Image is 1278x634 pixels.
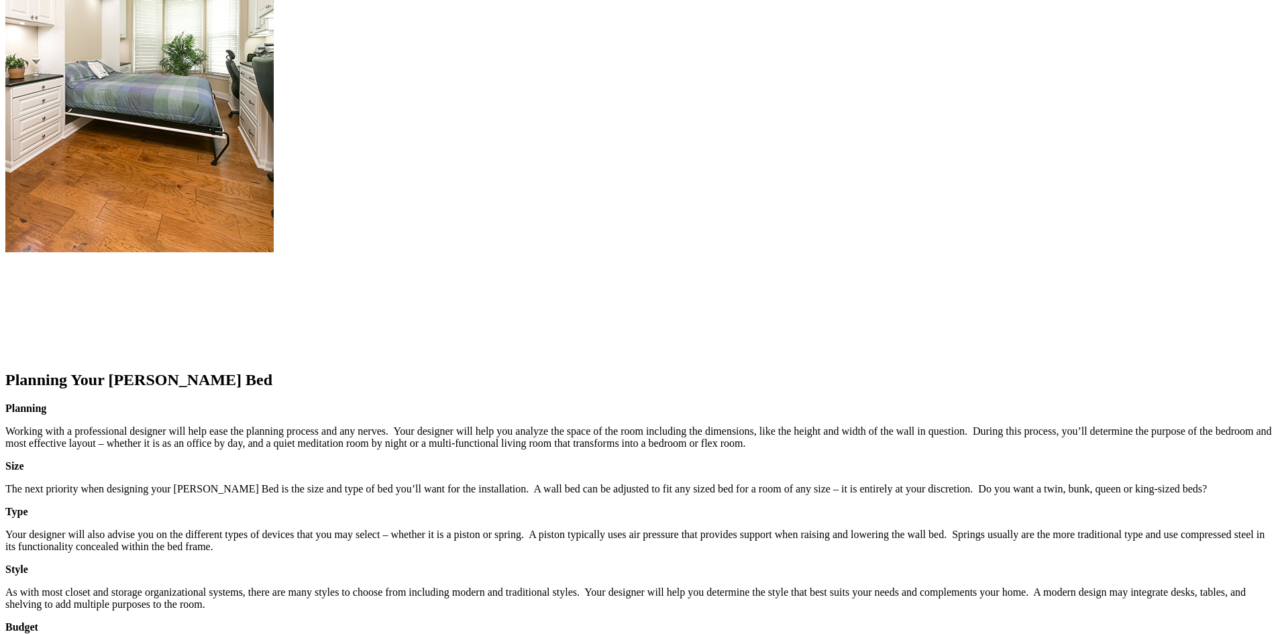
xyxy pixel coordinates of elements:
p: As with most closet and storage organizational systems, there are many styles to choose from incl... [5,586,1273,611]
strong: Style [5,564,28,575]
strong: Budget [5,621,38,633]
p: Your designer will also advise you on the different types of devices that you may select – whethe... [5,529,1273,553]
strong: Type [5,506,28,517]
h2: Planning Your [PERSON_NAME] Bed [5,371,1273,389]
strong: Size [5,460,24,472]
strong: Planning [5,403,46,414]
p: Working with a professional designer will help ease the planning process and any nerves. Your des... [5,425,1273,450]
p: The next priority when designing your [PERSON_NAME] Bed is the size and type of bed you’ll want f... [5,483,1273,495]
